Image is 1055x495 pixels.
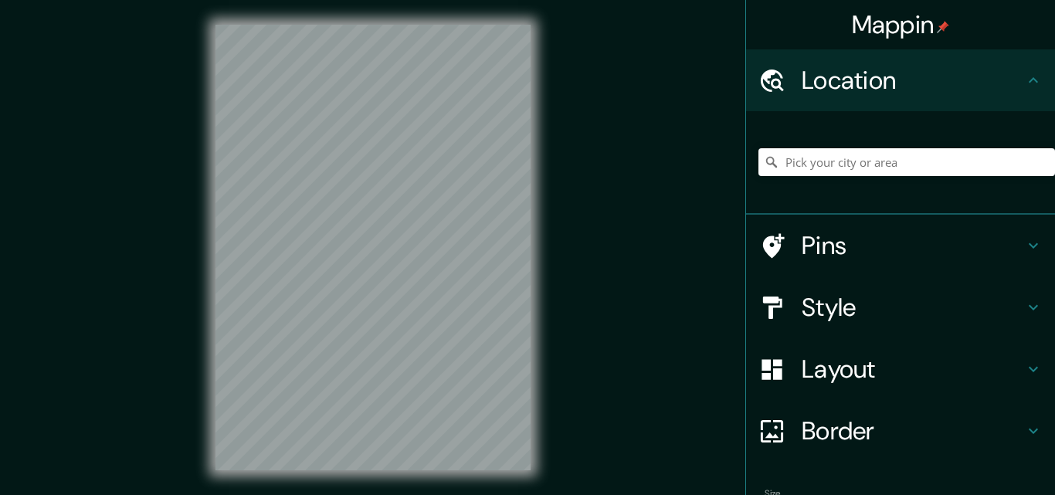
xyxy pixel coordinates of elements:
[802,292,1024,323] h4: Style
[802,354,1024,385] h4: Layout
[746,400,1055,462] div: Border
[852,9,950,40] h4: Mappin
[746,215,1055,276] div: Pins
[215,25,531,470] canvas: Map
[937,21,949,33] img: pin-icon.png
[802,230,1024,261] h4: Pins
[802,65,1024,96] h4: Location
[802,415,1024,446] h4: Border
[746,276,1055,338] div: Style
[746,49,1055,111] div: Location
[746,338,1055,400] div: Layout
[758,148,1055,176] input: Pick your city or area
